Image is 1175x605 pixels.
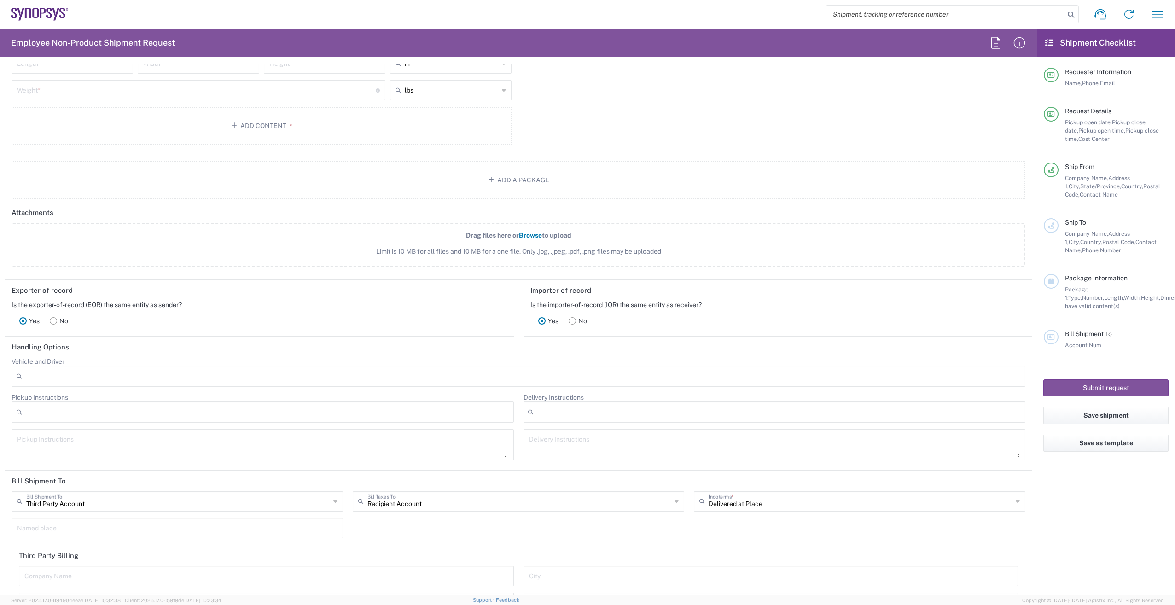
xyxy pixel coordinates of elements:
span: Type, [1068,294,1082,301]
span: City, [1069,183,1080,190]
span: Name, [1065,80,1082,87]
div: Is the importer-of-record (IOR) the same entity as receiver? [530,301,1026,309]
span: Company Name, [1065,175,1108,181]
span: Company Name, [1065,230,1108,237]
button: Add a Package [12,161,1025,199]
span: Country, [1080,239,1102,245]
span: Number, [1082,294,1104,301]
span: Copyright © [DATE]-[DATE] Agistix Inc., All Rights Reserved [1022,596,1164,605]
span: Width, [1124,294,1141,301]
span: Pickup open time, [1078,127,1125,134]
h2: Employee Non-Product Shipment Request [11,37,175,48]
span: Email [1100,80,1115,87]
input: Shipment, tracking or reference number [826,6,1064,23]
span: Phone Number [1082,247,1121,254]
span: Length, [1104,294,1124,301]
button: Add Content* [12,107,512,145]
label: No [45,312,73,330]
span: Height, [1141,294,1160,301]
span: Postal Code, [1102,239,1135,245]
div: Is the exporter-of-record (EOR) the same entity as sender? [12,301,507,309]
span: Contact Name [1080,191,1118,198]
span: Ship To [1065,219,1086,226]
h2: Bill Shipment To [12,477,66,486]
span: [DATE] 10:23:34 [184,598,221,603]
span: Requester Information [1065,68,1131,76]
span: [DATE] 10:32:38 [83,598,121,603]
h2: Exporter of record [12,286,73,295]
span: Cost Center [1078,135,1110,142]
a: Support [473,597,496,603]
label: No [564,312,592,330]
h2: Attachments [12,208,53,217]
span: Package 1: [1065,286,1088,301]
label: Yes [14,312,45,330]
button: Submit request [1043,379,1169,396]
h2: Importer of record [530,286,591,295]
span: Limit is 10 MB for all files and 10 MB for a one file. Only .jpg, .jpeg, .pdf, .png files may be ... [32,247,1005,256]
span: Request Details [1065,107,1111,115]
span: Account Num [1065,342,1101,349]
label: Yes [533,312,564,330]
span: Phone, [1082,80,1100,87]
span: Pickup open date, [1065,119,1112,126]
span: City, [1069,239,1080,245]
h2: Third Party Billing [19,551,78,560]
span: Client: 2025.17.0-159f9de [125,598,221,603]
span: State/Province, [1080,183,1121,190]
span: Ship From [1065,163,1094,170]
h2: Shipment Checklist [1045,37,1136,48]
span: Server: 2025.17.0-1194904eeae [11,598,121,603]
label: Pickup Instructions [12,393,68,401]
span: Package Information [1065,274,1128,282]
span: Browse [519,232,542,239]
span: Drag files here or [466,232,519,239]
span: Country, [1121,183,1143,190]
label: Vehicle and Driver [12,357,64,366]
button: Save shipment [1043,407,1169,424]
label: Delivery Instructions [524,393,584,401]
span: to upload [542,232,571,239]
a: Feedback [496,597,519,603]
h2: Handling Options [12,343,69,352]
span: Bill Shipment To [1065,330,1112,337]
button: Save as template [1043,435,1169,452]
